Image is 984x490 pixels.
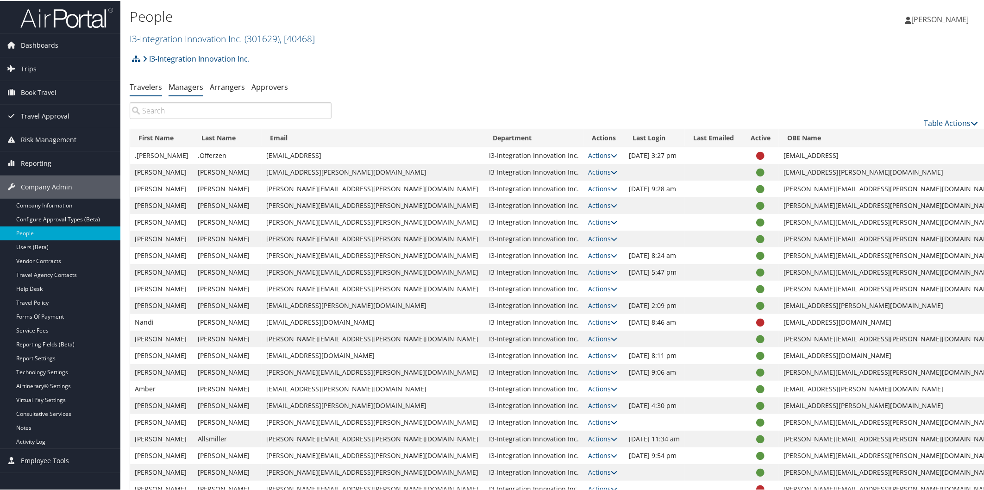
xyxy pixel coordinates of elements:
[130,31,315,44] a: I3-Integration Innovation Inc.
[262,196,484,213] td: [PERSON_NAME][EMAIL_ADDRESS][PERSON_NAME][DOMAIN_NAME]
[484,363,583,380] td: I3-Integration Innovation Inc.
[130,363,193,380] td: [PERSON_NAME]
[21,80,56,103] span: Book Travel
[588,283,617,292] a: Actions
[193,430,262,446] td: Allsmiller
[262,380,484,396] td: [EMAIL_ADDRESS][PERSON_NAME][DOMAIN_NAME]
[588,467,617,476] a: Actions
[588,267,617,276] a: Actions
[130,180,193,196] td: [PERSON_NAME]
[193,446,262,463] td: [PERSON_NAME]
[20,6,113,28] img: airportal-logo.png
[484,463,583,480] td: I3-Integration Innovation Inc.
[624,296,685,313] td: [DATE] 2:09 pm
[484,346,583,363] td: I3-Integration Innovation Inc.
[130,296,193,313] td: [PERSON_NAME]
[21,57,37,80] span: Trips
[193,280,262,296] td: [PERSON_NAME]
[21,33,58,56] span: Dashboards
[193,296,262,313] td: [PERSON_NAME]
[262,413,484,430] td: [PERSON_NAME][EMAIL_ADDRESS][PERSON_NAME][DOMAIN_NAME]
[262,128,484,146] th: Email: activate to sort column ascending
[588,167,617,176] a: Actions
[588,217,617,226] a: Actions
[130,313,193,330] td: Nandi
[130,196,193,213] td: [PERSON_NAME]
[624,363,685,380] td: [DATE] 9:06 am
[193,230,262,246] td: [PERSON_NAME]
[262,146,484,163] td: [EMAIL_ADDRESS]
[484,163,583,180] td: I3-Integration Innovation Inc.
[251,81,288,91] a: Approvers
[588,400,617,409] a: Actions
[280,31,315,44] span: , [ 40468 ]
[588,150,617,159] a: Actions
[624,430,685,446] td: [DATE] 11:34 am
[484,196,583,213] td: I3-Integration Innovation Inc.
[624,128,685,146] th: Last Login: activate to sort column ascending
[262,330,484,346] td: [PERSON_NAME][EMAIL_ADDRESS][PERSON_NAME][DOMAIN_NAME]
[262,346,484,363] td: [EMAIL_ADDRESS][DOMAIN_NAME]
[130,213,193,230] td: [PERSON_NAME]
[484,380,583,396] td: I3-Integration Innovation Inc.
[588,383,617,392] a: Actions
[624,313,685,330] td: [DATE] 8:46 am
[262,313,484,330] td: [EMAIL_ADDRESS][DOMAIN_NAME]
[130,146,193,163] td: .[PERSON_NAME]
[130,128,193,146] th: First Name: activate to sort column ascending
[484,146,583,163] td: I3-Integration Innovation Inc.
[484,413,583,430] td: I3-Integration Innovation Inc.
[588,317,617,326] a: Actions
[624,396,685,413] td: [DATE] 4:30 pm
[193,330,262,346] td: [PERSON_NAME]
[130,6,696,25] h1: People
[262,463,484,480] td: [PERSON_NAME][EMAIL_ADDRESS][PERSON_NAME][DOMAIN_NAME]
[21,104,69,127] span: Travel Approval
[130,396,193,413] td: [PERSON_NAME]
[484,180,583,196] td: I3-Integration Innovation Inc.
[21,448,69,471] span: Employee Tools
[262,396,484,413] td: [EMAIL_ADDRESS][PERSON_NAME][DOMAIN_NAME]
[193,413,262,430] td: [PERSON_NAME]
[484,330,583,346] td: I3-Integration Innovation Inc.
[21,151,51,174] span: Reporting
[262,280,484,296] td: [PERSON_NAME][EMAIL_ADDRESS][PERSON_NAME][DOMAIN_NAME]
[588,300,617,309] a: Actions
[262,263,484,280] td: [PERSON_NAME][EMAIL_ADDRESS][PERSON_NAME][DOMAIN_NAME]
[130,163,193,180] td: [PERSON_NAME]
[21,175,72,198] span: Company Admin
[143,49,250,67] a: I3-Integration Innovation Inc.
[130,263,193,280] td: [PERSON_NAME]
[193,163,262,180] td: [PERSON_NAME]
[130,446,193,463] td: [PERSON_NAME]
[484,230,583,246] td: I3-Integration Innovation Inc.
[262,296,484,313] td: [EMAIL_ADDRESS][PERSON_NAME][DOMAIN_NAME]
[484,430,583,446] td: I3-Integration Innovation Inc.
[193,363,262,380] td: [PERSON_NAME]
[169,81,203,91] a: Managers
[484,128,583,146] th: Department: activate to sort column ascending
[262,446,484,463] td: [PERSON_NAME][EMAIL_ADDRESS][PERSON_NAME][DOMAIN_NAME]
[130,101,332,118] input: Search
[484,396,583,413] td: I3-Integration Innovation Inc.
[130,430,193,446] td: [PERSON_NAME]
[262,163,484,180] td: [EMAIL_ADDRESS][PERSON_NAME][DOMAIN_NAME]
[484,246,583,263] td: I3-Integration Innovation Inc.
[193,146,262,163] td: .Offerzen
[588,200,617,209] a: Actions
[685,128,742,146] th: Last Emailed: activate to sort column ascending
[624,346,685,363] td: [DATE] 8:11 pm
[130,330,193,346] td: [PERSON_NAME]
[130,246,193,263] td: [PERSON_NAME]
[130,81,162,91] a: Travelers
[484,263,583,280] td: I3-Integration Innovation Inc.
[193,213,262,230] td: [PERSON_NAME]
[484,296,583,313] td: I3-Integration Innovation Inc.
[624,146,685,163] td: [DATE] 3:27 pm
[193,313,262,330] td: [PERSON_NAME]
[262,246,484,263] td: [PERSON_NAME][EMAIL_ADDRESS][PERSON_NAME][DOMAIN_NAME]
[905,5,978,32] a: [PERSON_NAME]
[130,463,193,480] td: [PERSON_NAME]
[193,180,262,196] td: [PERSON_NAME]
[262,230,484,246] td: [PERSON_NAME][EMAIL_ADDRESS][PERSON_NAME][DOMAIN_NAME]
